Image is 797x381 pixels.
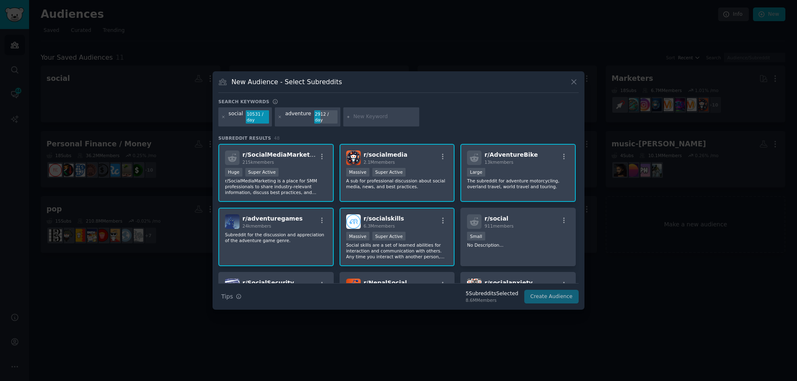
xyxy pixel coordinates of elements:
[225,279,240,293] img: SocialSecurity
[372,232,406,240] div: Super Active
[242,160,274,165] span: 215k members
[484,215,508,222] span: r/ social
[467,242,569,248] p: No Description...
[466,290,518,298] div: 5 Subreddit s Selected
[484,160,513,165] span: 13k members
[246,110,269,124] div: 10531 / day
[484,279,533,286] span: r/ socialanxiety
[242,215,303,222] span: r/ adventuregames
[229,110,243,124] div: social
[364,223,395,228] span: 6.3M members
[225,168,242,177] div: Huge
[372,168,406,177] div: Super Active
[346,279,361,293] img: NepalSocial
[242,279,294,286] span: r/ SocialSecurity
[364,279,407,286] span: r/ NepalSocial
[364,151,408,158] span: r/ socialmedia
[467,232,485,240] div: Small
[466,297,518,303] div: 8.6M Members
[221,292,233,301] span: Tips
[346,178,448,189] p: A sub for professional discussion about social media, news, and best practices.
[467,168,485,177] div: Large
[346,232,369,240] div: Massive
[346,150,361,165] img: socialmedia
[225,232,327,243] p: Subreddit for the discussion and appreciation of the adventure game genre.
[314,110,337,124] div: 2912 / day
[218,135,271,141] span: Subreddit Results
[346,214,361,229] img: socialskills
[353,113,416,121] input: New Keyword
[218,289,244,304] button: Tips
[364,215,404,222] span: r/ socialskills
[242,223,271,228] span: 24k members
[232,78,342,86] h3: New Audience - Select Subreddits
[467,178,569,189] p: The subreddit for adventure motorcycling, overland travel, world travel and touring.
[218,99,269,104] h3: Search keywords
[484,151,538,158] span: r/ AdventureBike
[225,178,327,195] p: r/SocialMediaMarketing is a place for SMM professionals to share industry-relevant information, d...
[346,168,369,177] div: Massive
[346,242,448,260] p: Social skills are a set of learned abilities for interaction and communication with others. Any t...
[285,110,311,124] div: adventure
[242,151,320,158] span: r/ SocialMediaMarketing
[484,223,513,228] span: 911 members
[245,168,279,177] div: Super Active
[225,214,240,229] img: adventuregames
[274,136,280,141] span: 48
[467,279,482,293] img: socialanxiety
[364,160,395,165] span: 2.1M members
